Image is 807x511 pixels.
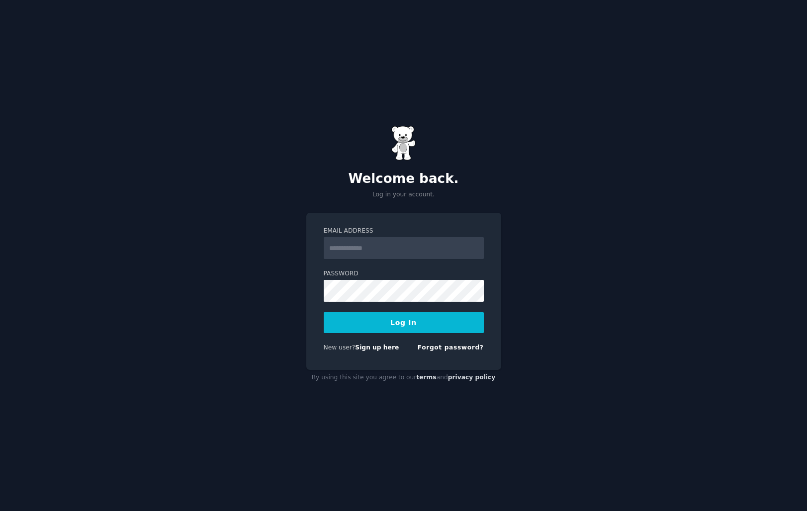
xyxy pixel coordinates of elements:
[355,344,399,351] a: Sign up here
[416,374,436,381] a: terms
[306,171,501,187] h2: Welcome back.
[324,269,484,278] label: Password
[306,190,501,199] p: Log in your account.
[306,370,501,386] div: By using this site you agree to our and
[391,126,416,161] img: Gummy Bear
[324,227,484,236] label: Email Address
[448,374,496,381] a: privacy policy
[324,312,484,333] button: Log In
[324,344,356,351] span: New user?
[418,344,484,351] a: Forgot password?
